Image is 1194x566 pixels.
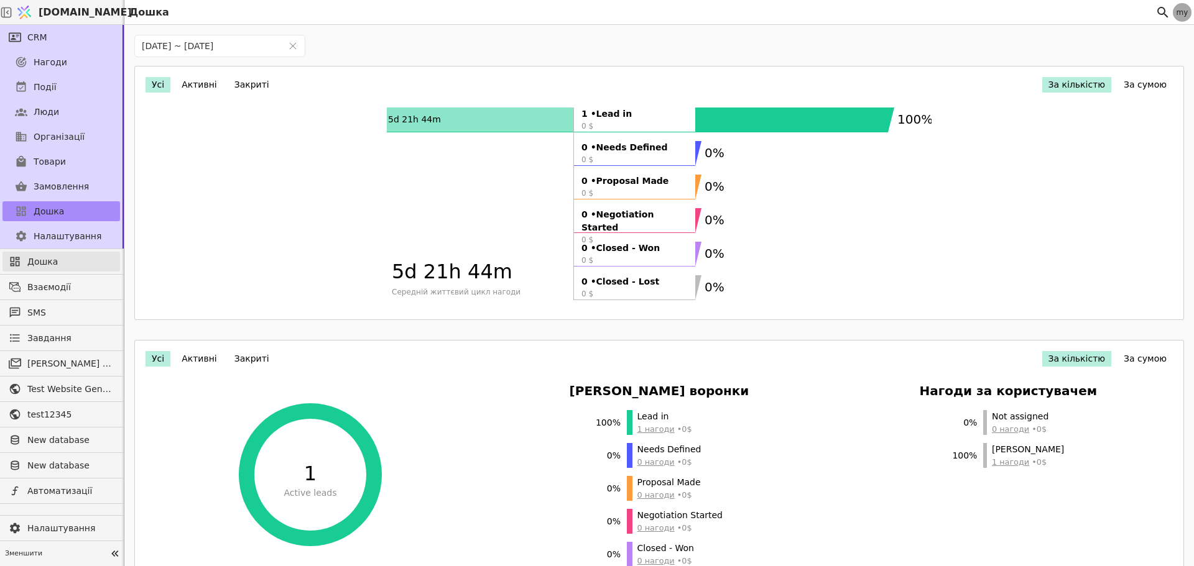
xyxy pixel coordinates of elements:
[228,77,275,93] button: Закриті
[570,381,749,400] h3: [PERSON_NAME] воронки
[581,275,688,288] strong: 0 • Closed - Lost
[27,357,114,370] span: [PERSON_NAME] розсилки
[15,1,34,24] img: Logo
[27,459,114,472] span: New database
[27,434,114,447] span: New database
[705,212,724,227] text: 0%
[637,523,675,532] span: 0 нагоди
[34,106,59,119] span: Люди
[581,255,688,266] span: 0 $
[637,457,675,467] span: 0 нагоди
[2,379,120,399] a: Test Website General template
[175,77,223,93] button: Активні
[2,481,120,501] a: Автоматизації
[637,424,675,434] span: 1 нагоди
[2,430,120,450] a: New database
[2,77,120,97] a: Події
[581,242,688,255] strong: 0 • Closed - Won
[637,490,675,500] span: 0 нагоди
[637,556,675,565] span: 0 нагоди
[12,1,124,24] a: [DOMAIN_NAME]
[992,443,1064,456] span: [PERSON_NAME]
[2,518,120,538] a: Налаштування
[2,455,120,475] a: New database
[637,456,701,468] span: • 0 $
[992,423,1048,435] span: • 0 $
[289,42,297,50] button: Clear
[2,52,120,72] a: Нагоди
[2,404,120,424] a: test12345
[27,522,114,535] span: Налаштування
[581,154,688,165] span: 0 $
[303,462,316,485] text: 1
[27,31,47,44] span: CRM
[596,515,621,528] span: 0 %
[581,288,688,299] span: 0 $
[34,130,85,144] span: Організації
[2,354,120,373] a: [PERSON_NAME] розсилки
[2,152,120,171] a: Товари
[705,145,724,160] text: 0%
[5,549,106,559] span: Зменшити
[284,488,336,498] text: Active leads
[637,410,692,423] span: Lead in
[2,102,120,122] a: Люди
[992,457,1029,467] span: 1 нагоди
[34,81,57,94] span: Події
[581,188,688,199] span: 0 $
[1042,77,1112,93] button: За кількістю
[2,27,120,47] a: CRM
[581,107,688,121] strong: 1 • Lead in
[596,449,621,462] span: 0 %
[2,127,120,147] a: Організації
[992,456,1064,468] span: • 0 $
[34,155,66,168] span: Товари
[637,509,723,522] span: Negotiation Started
[2,328,120,348] a: Завдання
[392,286,568,298] span: Середній життєвий цикл нагоди
[289,42,297,50] svg: close
[705,280,724,294] text: 0%
[27,485,114,498] span: Автоматизації
[135,35,281,57] input: dd/MM/yyyy ~ dd/MM/yyyy
[637,476,701,489] span: Proposal Made
[27,332,72,345] span: Завдання
[952,416,977,429] span: 0 %
[39,5,132,20] span: [DOMAIN_NAME]
[34,180,89,193] span: Замовлення
[2,176,120,196] a: Замовлення
[705,246,724,261] text: 0%
[637,489,701,501] span: • 0 $
[34,205,64,218] span: Дошка
[581,208,688,234] strong: 0 • Negotiation Started
[952,449,977,462] span: 100 %
[27,408,114,421] span: test12345
[392,257,568,286] span: 5d 21h 44m
[27,306,114,319] span: SMS
[388,114,441,124] text: 5d 21h 44m
[2,201,120,221] a: Дошка
[637,522,723,534] span: • 0 $
[596,548,621,561] span: 0 %
[2,252,120,272] a: Дошка
[920,381,1098,400] h3: Нагоди за користувачем
[581,175,688,188] strong: 0 • Proposal Made
[897,112,933,127] text: 100%
[581,234,688,245] span: 0 $
[146,351,170,367] button: Усі
[992,424,1029,434] span: 0 нагоди
[637,542,694,555] span: Closed - Won
[228,351,275,367] button: Закриті
[1173,3,1192,22] a: my
[175,351,223,367] button: Активні
[581,121,688,132] span: 0 $
[146,77,170,93] button: Усі
[637,423,692,435] span: • 0 $
[992,410,1048,423] span: Not assigned
[34,230,101,243] span: Налаштування
[2,277,120,297] a: Взаємодії
[27,255,114,268] span: Дошка
[27,383,114,396] span: Test Website General template
[596,482,621,495] span: 0 %
[1118,351,1173,367] button: За сумою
